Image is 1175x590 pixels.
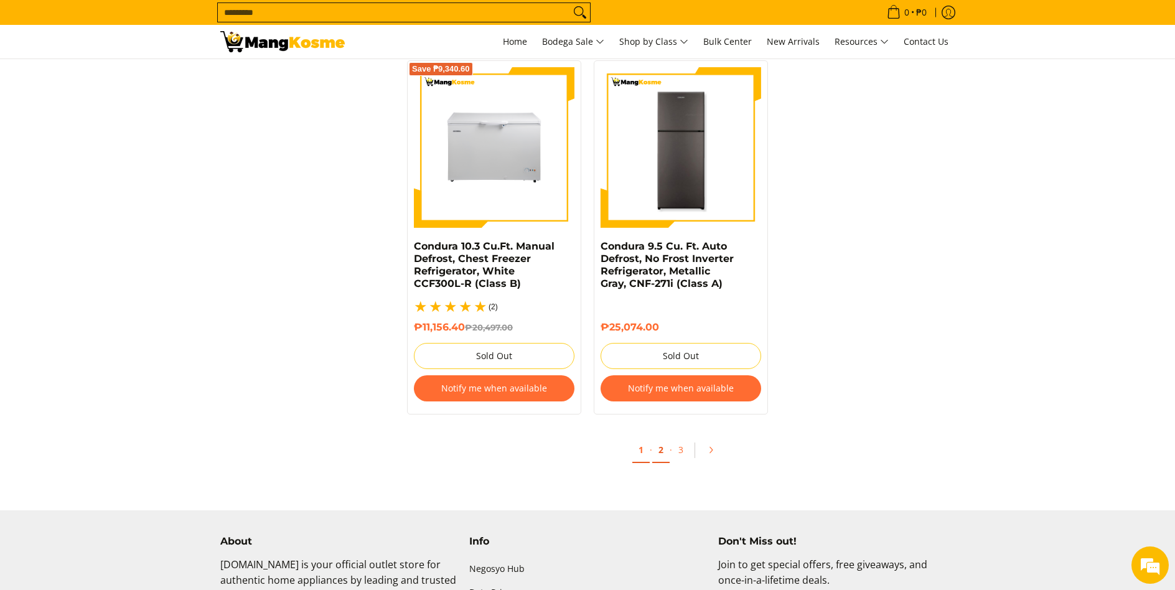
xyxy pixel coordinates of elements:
[414,321,574,334] h6: ₱11,156.40
[489,303,498,311] span: (2)
[469,557,706,581] a: Negosyo Hub
[6,340,237,383] textarea: Type your message and hit 'Enter'
[414,375,574,401] button: Notify me when available
[697,25,758,59] a: Bulk Center
[652,438,670,463] a: 2
[469,535,706,548] h4: Info
[761,25,826,59] a: New Arrivals
[220,31,345,52] img: Bodega Sale Refrigerator l Mang Kosme: Home Appliances Warehouse Sale
[828,25,895,59] a: Resources
[497,25,533,59] a: Home
[414,343,574,369] button: Sold Out
[570,3,590,22] button: Search
[601,321,761,334] h6: ₱25,074.00
[465,322,513,332] del: ₱20,497.00
[601,375,761,401] button: Notify me when available
[619,34,688,50] span: Shop by Class
[703,35,752,47] span: Bulk Center
[670,444,672,456] span: ·
[414,299,489,314] span: 5.0 / 5.0 based on 2 reviews
[897,25,955,59] a: Contact Us
[672,438,690,462] a: 3
[72,157,172,283] span: We're online!
[613,25,695,59] a: Shop by Class
[601,240,734,289] a: Condura 9.5 Cu. Ft. Auto Defrost, No Frost Inverter Refrigerator, Metallic Gray, CNF-271i (Class A)
[412,65,470,73] span: Save ₱9,340.60
[414,240,555,289] a: Condura 10.3 Cu.Ft. Manual Defrost, Chest Freezer Refrigerator, White CCF300L-R (Class B)
[632,438,650,463] a: 1
[414,67,574,228] img: Condura 10.3 Cu.Ft. Manual Defrost, Chest Freezer Refrigerator, White CCF300L-R (Class B)
[650,444,652,456] span: ·
[835,34,889,50] span: Resources
[904,35,948,47] span: Contact Us
[883,6,930,19] span: •
[767,35,820,47] span: New Arrivals
[914,8,929,17] span: ₱0
[220,535,457,548] h4: About
[401,433,961,473] ul: Pagination
[65,70,209,86] div: Chat with us now
[902,8,911,17] span: 0
[204,6,234,36] div: Minimize live chat window
[536,25,611,59] a: Bodega Sale
[357,25,955,59] nav: Main Menu
[542,34,604,50] span: Bodega Sale
[601,343,761,369] button: Sold Out
[503,35,527,47] span: Home
[718,535,955,548] h4: Don't Miss out!
[601,67,761,228] img: Condura 9.5 Cu. Ft. Auto Defrost, No Frost Inverter Refrigerator, Metallic Gray, CNF-271i (Class A)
